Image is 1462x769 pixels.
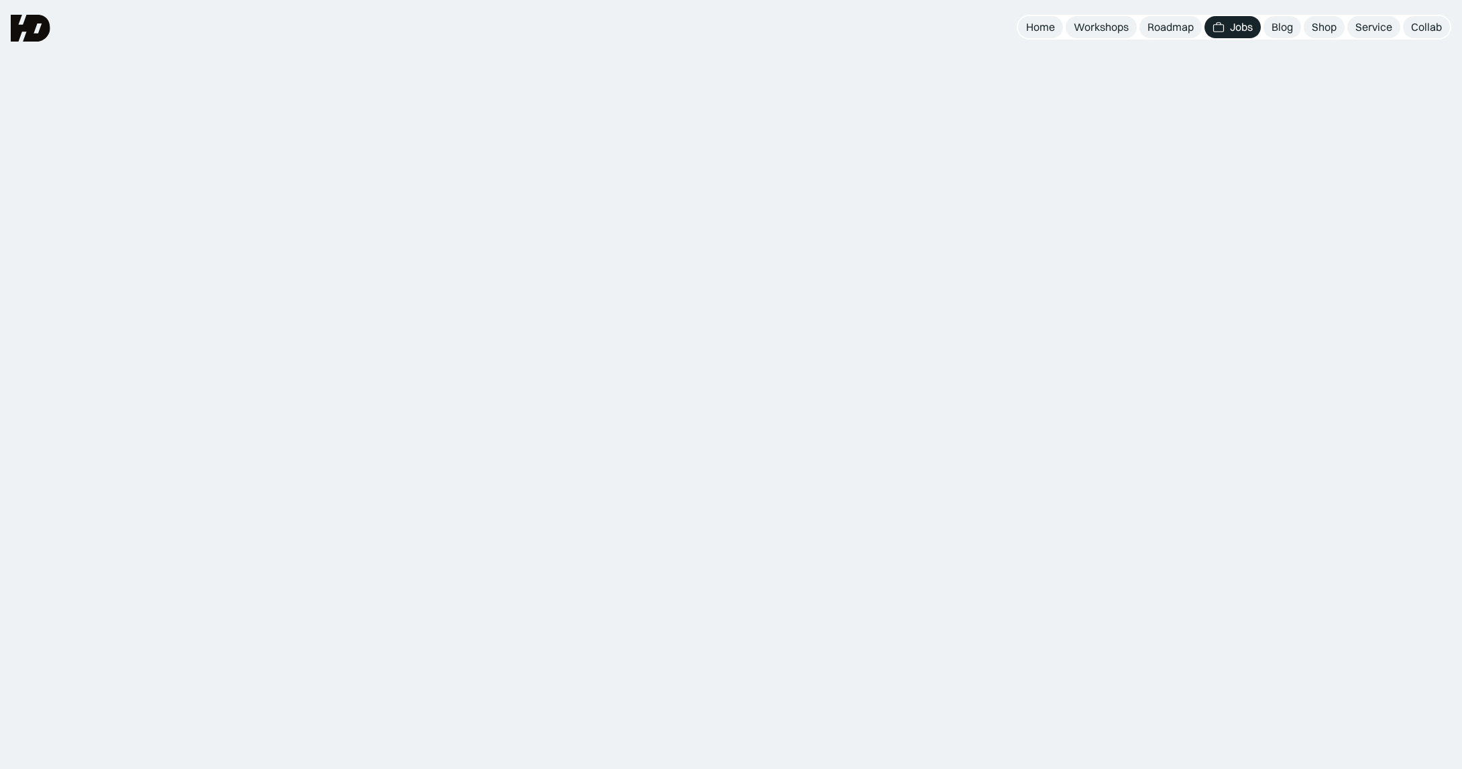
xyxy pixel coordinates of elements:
a: Jobs [1204,16,1261,38]
a: Workshops [1066,16,1137,38]
div: Jobs [1230,20,1253,34]
a: Roadmap [1139,16,1202,38]
div: Collab [1411,20,1442,34]
a: Collab [1403,16,1450,38]
div: Home [1026,20,1055,34]
div: Service [1355,20,1392,34]
a: Home [1018,16,1063,38]
div: Workshops [1074,20,1129,34]
a: Service [1347,16,1400,38]
div: Shop [1312,20,1337,34]
div: Blog [1272,20,1293,34]
a: Blog [1263,16,1301,38]
a: Shop [1304,16,1345,38]
div: Roadmap [1147,20,1194,34]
